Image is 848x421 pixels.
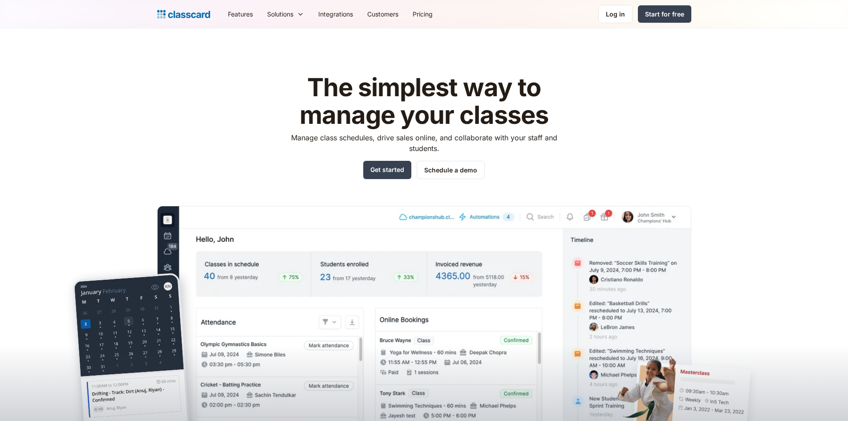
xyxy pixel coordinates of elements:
[363,161,411,179] a: Get started
[360,4,406,24] a: Customers
[638,5,691,23] a: Start for free
[417,161,485,179] a: Schedule a demo
[606,9,625,19] div: Log in
[406,4,440,24] a: Pricing
[221,4,260,24] a: Features
[311,4,360,24] a: Integrations
[157,8,210,20] a: home
[645,9,684,19] div: Start for free
[267,9,293,19] div: Solutions
[283,132,565,154] p: Manage class schedules, drive sales online, and collaborate with your staff and students.
[260,4,311,24] div: Solutions
[283,74,565,129] h1: The simplest way to manage your classes
[598,5,633,23] a: Log in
